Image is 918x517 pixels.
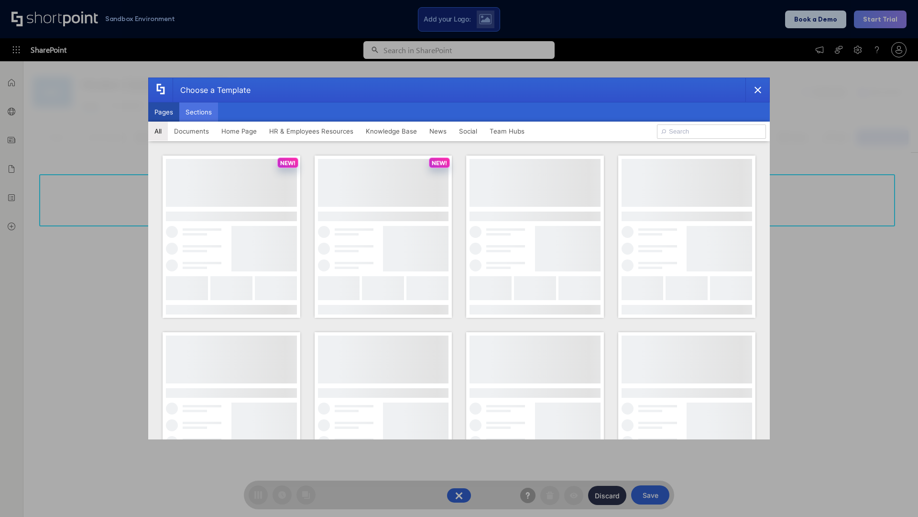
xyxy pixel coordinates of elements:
p: NEW! [432,159,447,167]
iframe: Chat Widget [870,471,918,517]
button: News [423,122,453,141]
button: HR & Employees Resources [263,122,360,141]
button: Sections [179,102,218,122]
button: Social [453,122,483,141]
button: All [148,122,168,141]
button: Knowledge Base [360,122,423,141]
div: Choose a Template [173,78,251,102]
button: Pages [148,102,179,122]
input: Search [657,124,766,139]
button: Home Page [215,122,263,141]
div: template selector [148,78,770,439]
button: Documents [168,122,215,141]
p: NEW! [280,159,295,167]
button: Team Hubs [483,122,531,141]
